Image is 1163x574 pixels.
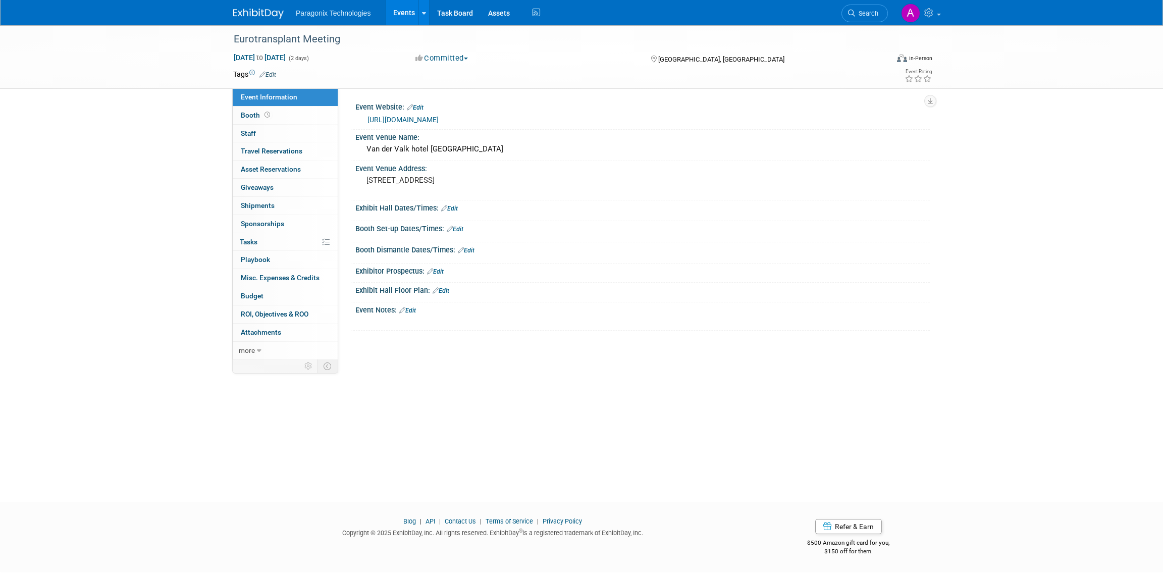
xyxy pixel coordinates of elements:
div: Event Notes: [355,302,930,316]
a: Edit [433,287,449,294]
a: Shipments [233,197,338,215]
span: Booth [241,111,272,119]
td: Personalize Event Tab Strip [300,359,318,373]
div: Booth Dismantle Dates/Times: [355,242,930,255]
span: Misc. Expenses & Credits [241,274,320,282]
span: Tasks [240,238,257,246]
img: ExhibitDay [233,9,284,19]
a: Playbook [233,251,338,269]
a: Giveaways [233,179,338,196]
span: Paragonix Technologies [296,9,371,17]
td: Toggle Event Tabs [318,359,338,373]
div: $150 off for them. [767,547,930,556]
span: Travel Reservations [241,147,302,155]
span: | [478,517,484,525]
span: to [255,54,265,62]
span: [GEOGRAPHIC_DATA], [GEOGRAPHIC_DATA] [658,56,784,63]
a: Tasks [233,233,338,251]
div: Booth Set-up Dates/Times: [355,221,930,234]
a: Edit [407,104,424,111]
span: Search [855,10,878,17]
a: Edit [259,71,276,78]
div: Event Venue Name: [355,130,930,142]
a: Attachments [233,324,338,341]
span: Sponsorships [241,220,284,228]
div: Exhibit Hall Dates/Times: [355,200,930,214]
a: Misc. Expenses & Credits [233,269,338,287]
span: Playbook [241,255,270,264]
span: Event Information [241,93,297,101]
div: Event Format [828,53,932,68]
a: Edit [441,205,458,212]
a: Staff [233,125,338,142]
span: Budget [241,292,263,300]
a: Sponsorships [233,215,338,233]
span: Asset Reservations [241,165,301,173]
span: | [417,517,424,525]
a: Edit [458,247,474,254]
div: Event Rating [905,69,932,74]
span: Shipments [241,201,275,210]
button: Committed [412,53,472,64]
a: Terms of Service [486,517,533,525]
a: Contact Us [445,517,476,525]
a: Search [841,5,888,22]
a: Asset Reservations [233,161,338,178]
div: Exhibit Hall Floor Plan: [355,283,930,296]
span: Staff [241,129,256,137]
a: more [233,342,338,359]
div: Van der Valk hotel [GEOGRAPHIC_DATA] [363,141,922,157]
div: Eurotransplant Meeting [230,30,873,48]
div: In-Person [909,55,932,62]
td: Tags [233,69,276,79]
a: Budget [233,287,338,305]
span: Giveaways [241,183,274,191]
sup: ® [519,528,522,534]
a: Blog [403,517,416,525]
span: ROI, Objectives & ROO [241,310,308,318]
div: Exhibitor Prospectus: [355,264,930,277]
span: (2 days) [288,55,309,62]
div: Event Venue Address: [355,161,930,174]
a: ROI, Objectives & ROO [233,305,338,323]
span: Booth not reserved yet [262,111,272,119]
a: Edit [399,307,416,314]
img: Format-Inperson.png [897,54,907,62]
a: Refer & Earn [815,519,882,534]
div: Event Website: [355,99,930,113]
a: Travel Reservations [233,142,338,160]
span: | [535,517,541,525]
div: Copyright © 2025 ExhibitDay, Inc. All rights reserved. ExhibitDay is a registered trademark of Ex... [233,526,752,538]
span: Attachments [241,328,281,336]
a: API [426,517,435,525]
a: Edit [427,268,444,275]
a: Booth [233,107,338,124]
span: | [437,517,443,525]
a: Edit [447,226,463,233]
a: Privacy Policy [543,517,582,525]
img: Adam Lafreniere [901,4,920,23]
span: [DATE] [DATE] [233,53,286,62]
pre: [STREET_ADDRESS] [366,176,584,185]
span: more [239,346,255,354]
a: [URL][DOMAIN_NAME] [367,116,439,124]
a: Event Information [233,88,338,106]
div: $500 Amazon gift card for you, [767,532,930,555]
